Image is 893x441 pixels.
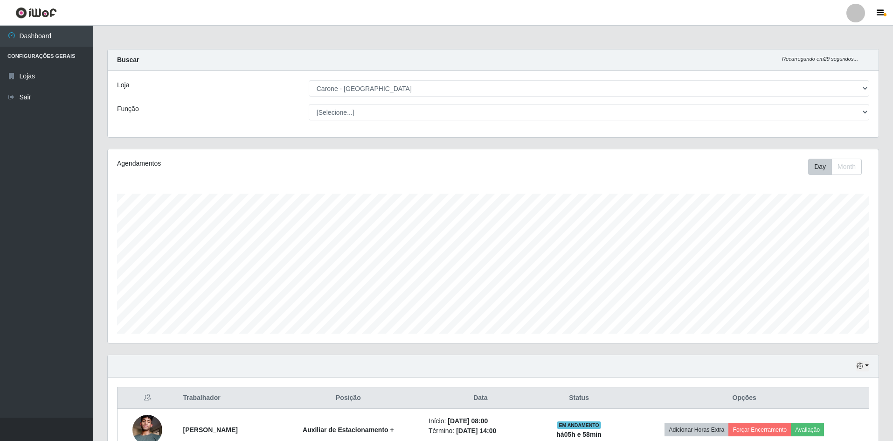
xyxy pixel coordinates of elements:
th: Status [538,387,620,409]
button: Adicionar Horas Extra [665,423,728,436]
strong: há 05 h e 58 min [556,431,602,438]
th: Trabalhador [178,387,274,409]
div: Toolbar with button groups [808,159,869,175]
i: Recarregando em 29 segundos... [782,56,858,62]
strong: Buscar [117,56,139,63]
button: Forçar Encerramento [728,423,791,436]
strong: [PERSON_NAME] [183,426,238,434]
li: Início: [429,416,533,426]
th: Opções [620,387,869,409]
button: Avaliação [791,423,824,436]
label: Função [117,104,139,114]
time: [DATE] 08:00 [448,417,488,425]
div: First group [808,159,862,175]
th: Posição [274,387,423,409]
li: Término: [429,426,533,436]
th: Data [423,387,538,409]
div: Agendamentos [117,159,422,168]
button: Day [808,159,832,175]
button: Month [831,159,862,175]
label: Loja [117,80,129,90]
span: EM ANDAMENTO [557,421,601,429]
strong: Auxiliar de Estacionamento + [303,426,394,434]
time: [DATE] 14:00 [456,427,496,434]
img: CoreUI Logo [15,7,57,19]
